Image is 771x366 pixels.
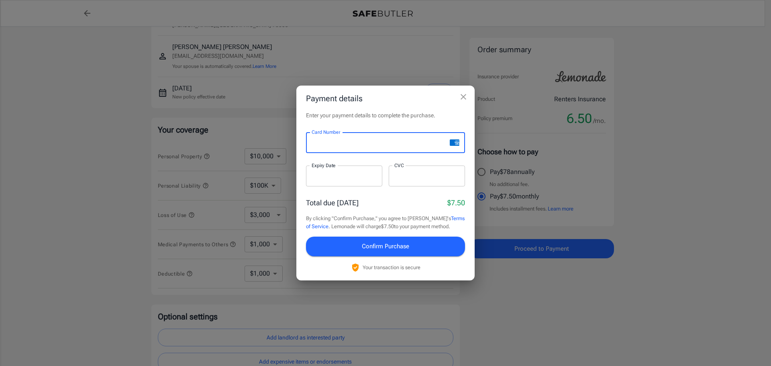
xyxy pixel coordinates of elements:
[306,111,465,119] p: Enter your payment details to complete the purchase.
[306,215,465,229] a: Terms of Service
[362,241,409,251] span: Confirm Purchase
[394,172,459,180] iframe: Secure CVC input frame
[312,172,377,180] iframe: Secure expiration date input frame
[296,86,475,111] h2: Payment details
[306,237,465,256] button: Confirm Purchase
[363,264,420,271] p: Your transaction is secure
[312,139,447,147] iframe: Secure card number input frame
[306,215,465,230] p: By clicking "Confirm Purchase," you agree to [PERSON_NAME]'s . Lemonade will charge $7.50 to your...
[394,162,404,169] label: CVC
[447,197,465,208] p: $7.50
[450,139,459,146] svg: amex
[312,129,340,135] label: Card Number
[312,162,336,169] label: Expiry Date
[455,89,471,105] button: close
[306,197,359,208] p: Total due [DATE]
